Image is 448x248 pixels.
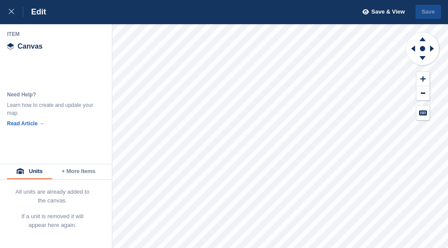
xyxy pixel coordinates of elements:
[416,5,441,19] button: Save
[15,188,90,205] p: All units are already added to the canvas.
[7,91,95,99] div: Need Help?
[416,86,430,101] button: Zoom Out
[7,101,95,117] div: Learn how to create and update your map.
[416,72,430,86] button: Zoom In
[15,212,90,230] p: If a unit is removed it will appear here again.
[7,31,105,38] div: Item
[18,43,43,50] span: Canvas
[358,5,405,19] button: Save & View
[416,106,430,120] button: Keyboard Shortcuts
[7,164,52,179] button: Units
[7,120,44,127] a: Read Article →
[52,164,105,179] button: + More Items
[23,7,46,17] div: Edit
[371,7,405,16] span: Save & View
[7,43,14,50] img: canvas-icn.9d1aba5b.svg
